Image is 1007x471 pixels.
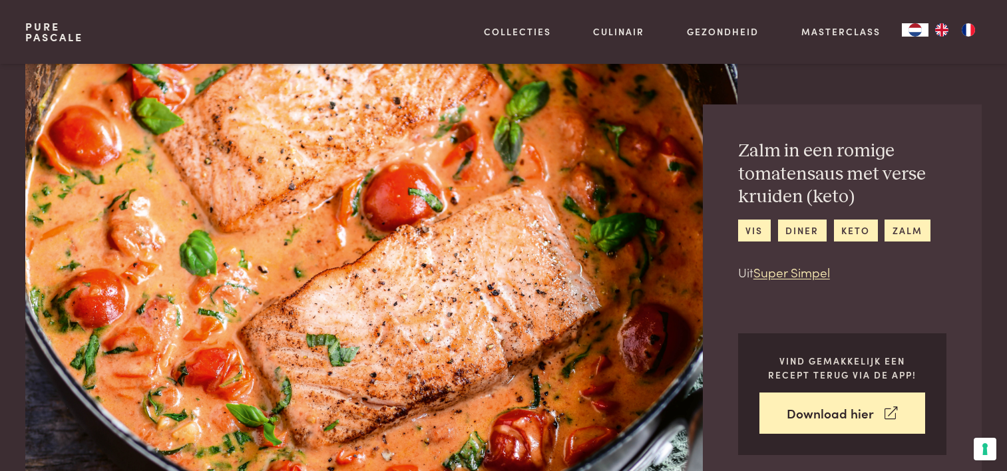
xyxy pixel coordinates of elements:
a: Masterclass [801,25,881,39]
button: Uw voorkeuren voor toestemming voor trackingtechnologieën [974,438,996,460]
h2: Zalm in een romige tomatensaus met verse kruiden (keto) [738,140,946,209]
a: NL [902,23,928,37]
a: Culinair [593,25,644,39]
a: Super Simpel [753,263,830,281]
a: vis [738,220,771,241]
a: Collecties [484,25,551,39]
p: Vind gemakkelijk een recept terug via de app! [759,354,925,381]
a: Download hier [759,392,925,434]
div: Language [902,23,928,37]
a: zalm [885,220,930,241]
a: EN [928,23,955,37]
a: keto [834,220,878,241]
a: Gezondheid [687,25,759,39]
a: FR [955,23,982,37]
p: Uit [738,263,946,282]
a: PurePascale [25,21,83,43]
ul: Language list [928,23,982,37]
a: diner [778,220,827,241]
aside: Language selected: Nederlands [902,23,982,37]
